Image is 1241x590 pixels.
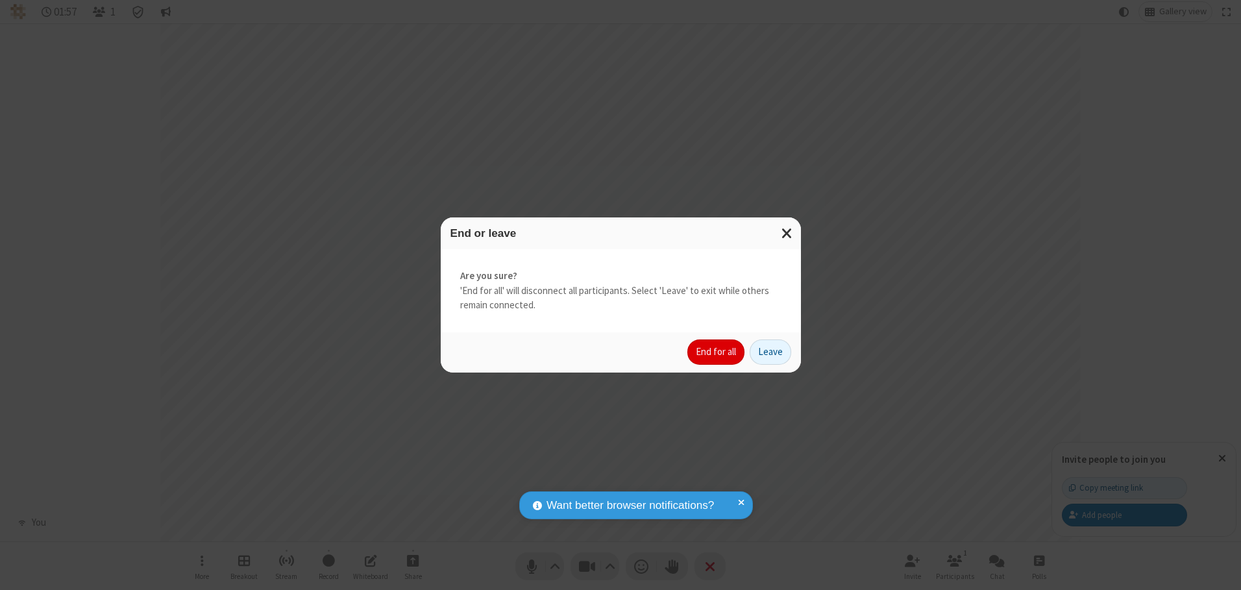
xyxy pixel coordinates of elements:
button: End for all [687,339,744,365]
button: Close modal [774,217,801,249]
div: 'End for all' will disconnect all participants. Select 'Leave' to exit while others remain connec... [441,249,801,332]
span: Want better browser notifications? [547,497,714,514]
strong: Are you sure? [460,269,781,284]
button: Leave [750,339,791,365]
h3: End or leave [450,227,791,240]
